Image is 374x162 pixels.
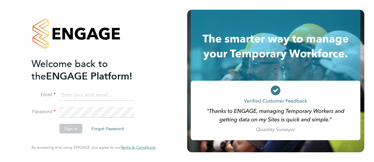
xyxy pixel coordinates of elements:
span: Terms & Conditions [121,145,156,150]
span: Welcome back to the [31,58,108,82]
input: Enter your work email... [59,90,134,101]
label: Email [31,92,56,98]
a: Terms & Conditions [121,145,156,150]
label: Password [31,109,56,115]
h2: ENGAGE Platform! [31,58,150,83]
span: By accessing and using ENGAGE you agree to our [31,145,156,150]
button: Sign In [59,124,82,133]
button: Forgot Password [87,124,129,133]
